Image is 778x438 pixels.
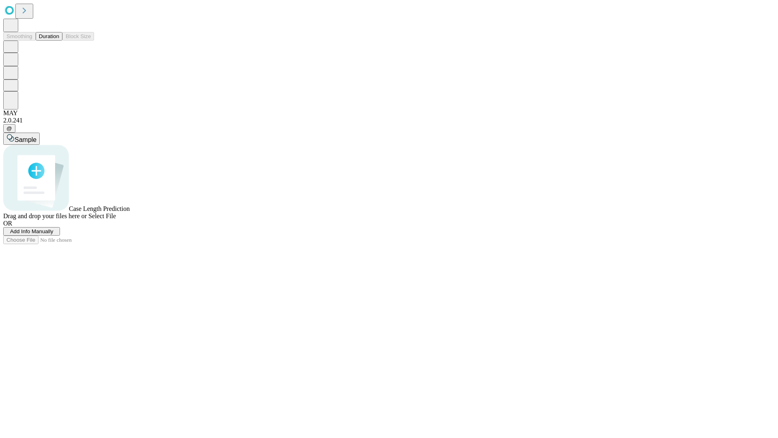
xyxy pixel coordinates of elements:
[69,205,130,212] span: Case Length Prediction
[3,117,775,124] div: 2.0.241
[62,32,94,41] button: Block Size
[10,228,53,234] span: Add Info Manually
[3,32,36,41] button: Smoothing
[3,213,87,219] span: Drag and drop your files here or
[3,109,775,117] div: MAY
[88,213,116,219] span: Select File
[3,227,60,236] button: Add Info Manually
[3,124,15,133] button: @
[3,133,40,145] button: Sample
[6,125,12,131] span: @
[36,32,62,41] button: Duration
[3,220,12,227] span: OR
[15,136,36,143] span: Sample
